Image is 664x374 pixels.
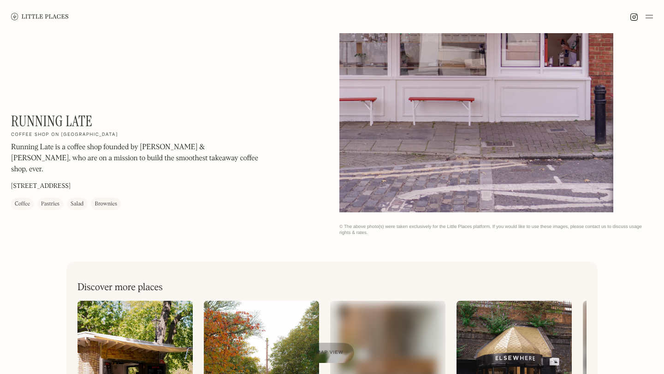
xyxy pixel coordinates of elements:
[306,343,355,363] a: Map view
[77,282,163,293] h2: Discover more places
[95,199,117,209] div: Brownies
[11,142,260,175] p: Running Late is a coffee shop founded by [PERSON_NAME] & [PERSON_NAME], who are on a mission to b...
[11,112,92,130] h1: Running Late
[317,350,344,355] span: Map view
[71,199,83,209] div: Salad
[15,199,30,209] div: Coffee
[339,224,653,236] div: © The above photo(s) were taken exclusively for the Little Places platform. If you would like to ...
[41,199,59,209] div: Pastries
[11,132,118,138] h2: Coffee shop on [GEOGRAPHIC_DATA]
[11,181,71,191] p: [STREET_ADDRESS]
